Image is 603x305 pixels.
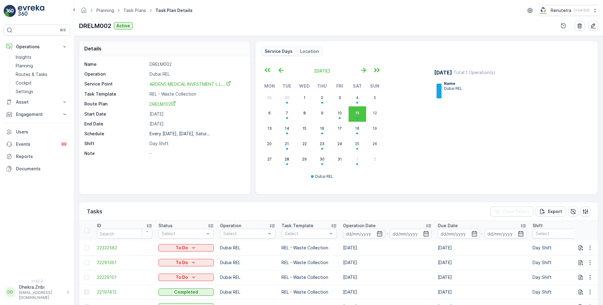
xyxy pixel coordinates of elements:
p: Tasks [87,207,102,216]
p: Task Template [282,223,313,229]
abbr: October 27, 2025 [267,157,272,161]
p: Dhekra.Zribi [19,284,63,290]
p: Dubai REL [150,71,244,77]
a: 22197412 [97,289,152,295]
abbr: October 15, 2025 [302,126,306,131]
p: Renuterra [551,7,571,14]
button: DDDhekra.Zribi[EMAIL_ADDRESS][DOMAIN_NAME] [4,284,70,300]
p: Shift [84,141,147,147]
p: Select [285,231,327,237]
button: October 19, 2025 [366,122,384,137]
button: October 18, 2025 [349,122,366,137]
span: [DATE] [314,68,330,73]
p: Dubai REL [220,259,275,266]
a: Planning [13,61,70,70]
button: To Do [158,244,214,252]
div: Toggle Row Selected [84,275,89,280]
abbr: October 29, 2025 [302,157,307,161]
button: October 22, 2025 [296,137,313,152]
abbr: October 14, 2025 [285,126,289,131]
abbr: Friday [336,83,343,89]
button: November 2, 2025 [366,152,384,168]
abbr: October 13, 2025 [267,126,272,131]
input: dd/mm/yyyy [438,229,480,239]
a: 22332582 [97,245,152,251]
button: October 26, 2025 [366,137,384,152]
abbr: October 6, 2025 [268,111,271,115]
p: Active [116,23,130,29]
div: Toggle Row Selected [84,260,89,265]
button: October 17, 2025 [331,122,349,137]
p: Task Template [84,91,147,97]
p: Planning [16,63,33,69]
p: - [150,150,244,156]
p: Insights [16,54,31,60]
p: REL - Waste Collection [282,245,337,251]
div: Toggle Row Selected [84,245,89,250]
p: Engagement [16,111,58,117]
p: Day Shift [533,289,588,295]
p: REL - Waste Collection [282,274,337,280]
p: Dubai REL [315,174,333,179]
div: DD [5,287,15,297]
img: Screenshot_2024-07-26_at_13.33.01.png [539,7,548,14]
abbr: November 1, 2025 [356,157,358,161]
abbr: October 28, 2025 [285,157,289,161]
a: Homepage [80,9,87,14]
button: October 11, 2025 [349,106,366,122]
abbr: October 11, 2025 [355,111,359,115]
p: Users [16,129,68,135]
button: October 29, 2025 [296,152,313,168]
p: Day Shift [533,245,588,251]
a: Routes & Tasks [13,70,70,79]
p: Reports [16,153,68,160]
button: November 1, 2025 [349,152,366,168]
button: October 1, 2025 [296,91,313,106]
span: ARDENS MEDICAL INVESTMENT L.L.... [150,81,231,87]
span: 22229101 [97,274,152,280]
p: Export [548,208,562,215]
button: October 16, 2025 [313,122,331,137]
button: October 9, 2025 [313,106,331,122]
button: October 12, 2025 [366,106,384,122]
p: To Do [176,274,188,280]
button: October 4, 2025 [349,91,366,106]
button: Clear Filters [490,207,533,216]
span: DRELM102 [150,101,176,107]
p: [DATE] [434,69,452,76]
p: ( +04:00 ) [574,8,589,13]
button: Export [536,207,566,216]
span: v 1.52.2 [4,279,70,283]
button: October 30, 2025 [313,152,331,168]
a: Planning [96,8,114,13]
a: ARDENS MEDICAL INVESTMENT L.L.... [150,81,231,87]
button: Asset [4,96,70,108]
button: [DATE] [288,64,357,77]
abbr: October 7, 2025 [286,111,288,115]
p: DRELM002 [150,61,244,67]
p: Asset [16,99,58,105]
input: Search [97,229,152,239]
p: - [481,230,483,237]
button: October 25, 2025 [349,137,366,152]
abbr: October 24, 2025 [337,141,342,146]
p: Routes & Tasks [16,71,47,77]
abbr: October 1, 2025 [304,95,305,100]
p: Route Plan [84,101,147,107]
abbr: October 2, 2025 [321,95,323,100]
p: Every [DATE], [DATE], Satur... [150,131,210,136]
abbr: October 17, 2025 [338,126,342,131]
p: - [386,230,389,237]
td: [DATE] [340,285,435,299]
p: Note [84,150,147,156]
td: [DATE] [435,240,529,255]
button: October 14, 2025 [278,122,296,137]
td: [DATE] [435,285,529,299]
button: October 8, 2025 [296,106,313,122]
p: 99 [62,142,66,147]
p: [DATE] [150,121,244,127]
abbr: October 20, 2025 [267,141,272,146]
p: ⌘B [60,28,66,33]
